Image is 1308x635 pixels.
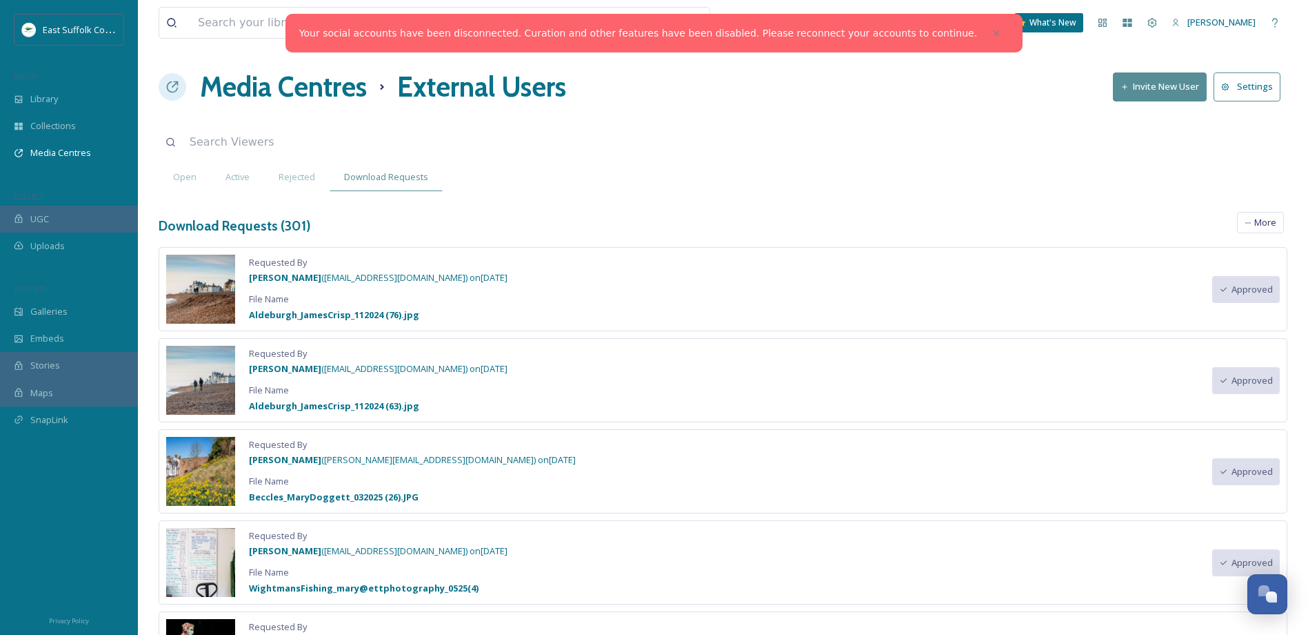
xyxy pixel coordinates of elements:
span: File Name [249,384,507,397]
span: File Name [249,475,576,488]
button: Invite New User [1113,72,1207,101]
span: Stories [30,359,60,372]
h3: Download Requests ( 301 ) [159,216,311,236]
strong: [PERSON_NAME] [249,453,321,466]
span: WIDGETS [14,284,46,294]
span: Active [225,170,250,184]
button: Approved [1212,276,1280,303]
span: Requested By [249,529,507,543]
span: Open [173,170,197,184]
span: UGC [30,213,49,226]
a: Media Centres [200,66,367,108]
span: Download Requests [344,170,428,184]
button: Approved [1212,367,1280,394]
span: ( [EMAIL_ADDRESS][DOMAIN_NAME] ) on [DATE] [249,362,507,375]
strong: Aldeburgh_JamesCrisp_112024 (76).jpg [249,309,419,321]
a: Your social accounts have been disconnected. Curation and other features have been disabled. Plea... [299,26,977,41]
span: File Name [249,293,507,306]
span: Requested By [249,621,644,634]
span: Uploads [30,240,65,253]
strong: Beccles_MaryDoggett_032025 (26).JPG [249,491,419,503]
img: da935c4f-206b-4fcd-a565-6b79af415977.jpg [166,255,235,324]
a: Privacy Policy [49,612,89,628]
span: More [1254,216,1276,229]
a: View all files [622,9,703,36]
span: Maps [30,387,53,400]
button: Open Chat [1247,574,1287,614]
span: Galleries [30,305,68,318]
span: ( [EMAIL_ADDRESS][DOMAIN_NAME] ) on [DATE] [249,545,507,557]
strong: [PERSON_NAME] [249,545,321,557]
input: Search Viewers [183,127,503,157]
span: Requested By [249,256,507,269]
span: East Suffolk Council [43,23,124,36]
a: Settings [1214,72,1287,101]
a: What's New [1014,13,1083,32]
span: Collections [30,119,76,133]
button: Approved [1212,458,1280,485]
strong: WightmansFishing_mary@ettphotography_0525(4) [249,582,479,594]
span: COLLECT [14,191,43,202]
button: Settings [1214,72,1280,101]
strong: [PERSON_NAME] [249,362,321,375]
span: Rejected [279,170,315,184]
span: MEDIA [14,71,38,81]
span: [PERSON_NAME] [1187,16,1256,28]
a: [PERSON_NAME] [1165,9,1262,36]
span: Requested By [249,347,507,360]
span: ( [EMAIL_ADDRESS][DOMAIN_NAME] ) on [DATE] [249,271,507,284]
span: SnapLink [30,413,68,427]
strong: [PERSON_NAME] [249,271,321,284]
input: Search your library [191,8,597,38]
span: Requested By [249,438,576,451]
img: 4eb0fb42-537f-4e06-869b-a018c04c9f56.jpg [166,346,235,415]
span: File Name [249,566,507,579]
span: Media Centres [30,146,91,159]
span: Library [30,92,58,106]
button: Approved [1212,549,1280,576]
strong: Aldeburgh_JamesCrisp_112024 (63).jpg [249,400,419,412]
img: ad76819d-02c0-4256-8f50-09fb8a922c1d.jpg [166,528,235,597]
img: ESC%20Logo.png [22,23,36,37]
span: ( [PERSON_NAME][EMAIL_ADDRESS][DOMAIN_NAME] ) on [DATE] [249,453,576,466]
span: Privacy Policy [49,616,89,625]
h1: External Users [397,66,566,108]
span: Embeds [30,332,64,345]
img: a4ba0582-72ee-47ff-a218-696bf4f920f9.jpg [166,437,235,506]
